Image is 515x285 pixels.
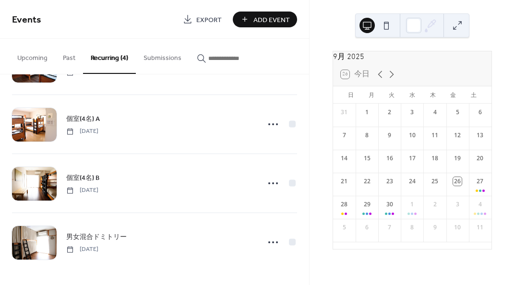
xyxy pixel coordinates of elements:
div: 7 [340,131,348,140]
div: 金 [443,86,464,104]
div: 5 [340,223,348,232]
div: 12 [453,131,462,140]
div: 2 [431,200,439,209]
div: 20 [476,154,484,163]
span: 個室(4名) B [66,173,99,183]
div: 6 [476,108,484,117]
div: 30 [385,200,394,209]
div: 31 [340,108,348,117]
a: Export [176,12,229,27]
div: 9月 2025 [333,51,491,63]
div: 17 [408,154,417,163]
div: 6 [363,223,371,232]
a: 個室(4名) A [66,113,100,124]
div: 土 [463,86,484,104]
div: 29 [363,200,371,209]
button: Past [55,39,83,73]
div: 1 [363,108,371,117]
div: 9 [431,223,439,232]
button: Submissions [136,39,189,73]
div: 10 [408,131,417,140]
div: 15 [363,154,371,163]
span: [DATE] [66,127,98,136]
div: 日 [341,86,361,104]
div: 22 [363,177,371,186]
div: 28 [340,200,348,209]
div: 23 [385,177,394,186]
button: Recurring (4) [83,39,136,74]
div: 1 [408,200,417,209]
div: 14 [340,154,348,163]
div: 18 [431,154,439,163]
div: 3 [453,200,462,209]
div: 11 [476,223,484,232]
div: 月 [361,86,382,104]
div: 水 [402,86,423,104]
div: 4 [476,200,484,209]
div: 25 [431,177,439,186]
div: 11 [431,131,439,140]
span: Add Event [253,15,290,25]
span: Export [196,15,222,25]
div: 火 [382,86,402,104]
div: 8 [363,131,371,140]
span: 男女混合ドミトリー [66,232,127,242]
div: 19 [453,154,462,163]
span: [DATE] [66,186,98,195]
span: [DATE] [66,245,98,254]
div: 4 [431,108,439,117]
div: 5 [453,108,462,117]
div: 7 [385,223,394,232]
div: 8 [408,223,417,232]
div: 10 [453,223,462,232]
div: 21 [340,177,348,186]
div: 16 [385,154,394,163]
span: Events [12,11,41,29]
div: 3 [408,108,417,117]
button: Upcoming [10,39,55,73]
div: 27 [476,177,484,186]
a: 男女混合ドミトリー [66,231,127,242]
div: 9 [385,131,394,140]
button: Add Event [233,12,297,27]
div: 24 [408,177,417,186]
div: 2 [385,108,394,117]
div: 13 [476,131,484,140]
a: 個室(4名) B [66,172,99,183]
span: 個室(4名) A [66,114,100,124]
div: 木 [422,86,443,104]
div: 26 [453,177,462,186]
